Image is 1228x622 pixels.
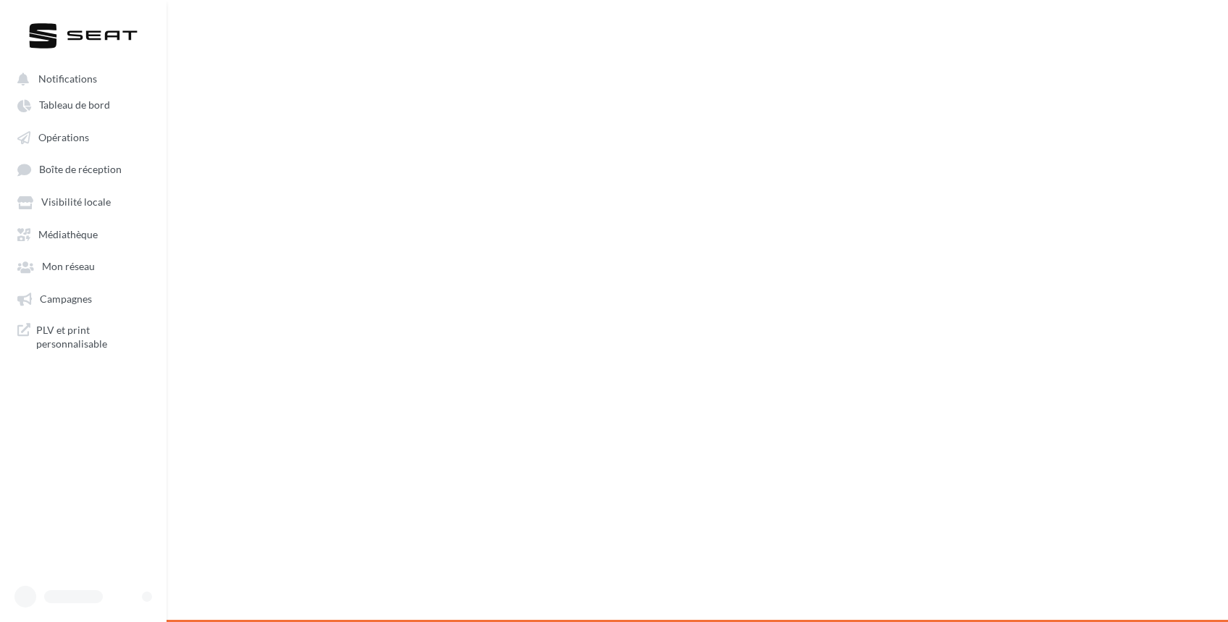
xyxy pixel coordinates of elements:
a: Visibilité locale [9,188,158,214]
span: Médiathèque [38,228,98,240]
span: Visibilité locale [41,196,111,209]
span: Opérations [38,131,89,143]
span: Mon réseau [42,261,95,273]
a: Tableau de bord [9,91,158,117]
span: PLV et print personnalisable [36,323,149,351]
a: Boîte de réception [9,156,158,182]
a: Opérations [9,124,158,150]
span: Boîte de réception [39,164,122,176]
a: Médiathèque [9,221,158,247]
a: PLV et print personnalisable [9,317,158,357]
span: Notifications [38,72,97,85]
span: Tableau de bord [39,99,110,112]
a: Mon réseau [9,253,158,279]
span: Campagnes [40,293,92,305]
a: Campagnes [9,285,158,311]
